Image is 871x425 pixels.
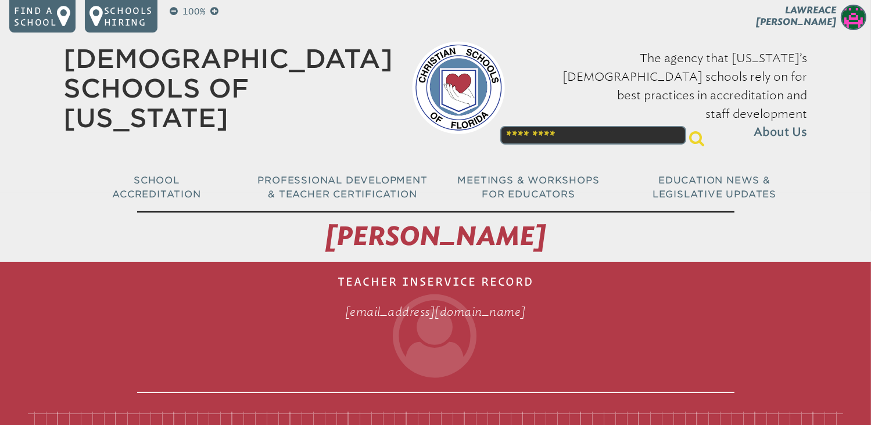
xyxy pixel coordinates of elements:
[412,41,505,134] img: csf-logo-web-colors.png
[458,175,600,200] span: Meetings & Workshops for Educators
[112,175,200,200] span: School Accreditation
[180,5,208,19] p: 100%
[104,5,153,28] p: Schools Hiring
[841,5,866,30] img: 794594d81f5fa42895e7e79a1e2ac49d
[754,123,808,142] span: About Us
[325,221,546,252] span: [PERSON_NAME]
[257,175,427,200] span: Professional Development & Teacher Certification
[137,266,734,393] h1: Teacher Inservice Record
[524,49,808,142] p: The agency that [US_STATE]’s [DEMOGRAPHIC_DATA] schools rely on for best practices in accreditati...
[653,175,776,200] span: Education News & Legislative Updates
[64,44,393,133] a: [DEMOGRAPHIC_DATA] Schools of [US_STATE]
[756,5,836,27] span: Lawreace [PERSON_NAME]
[14,5,57,28] p: Find a school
